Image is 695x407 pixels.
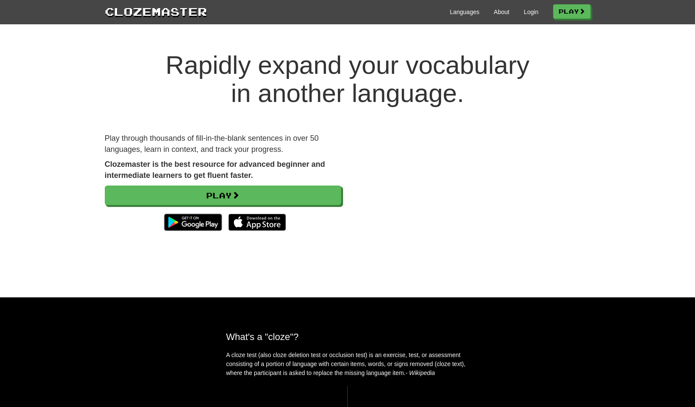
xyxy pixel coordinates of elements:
[494,8,510,16] a: About
[105,186,341,205] a: Play
[226,331,469,342] h2: What's a "cloze"?
[105,133,341,155] p: Play through thousands of fill-in-the-blank sentences in over 50 languages, learn in context, and...
[553,4,591,19] a: Play
[524,8,538,16] a: Login
[105,160,325,180] strong: Clozemaster is the best resource for advanced beginner and intermediate learners to get fluent fa...
[406,369,435,376] em: - Wikipedia
[228,214,286,231] img: Download_on_the_App_Store_Badge_US-UK_135x40-25178aeef6eb6b83b96f5f2d004eda3bffbb37122de64afbaef7...
[160,209,226,235] img: Get it on Google Play
[450,8,479,16] a: Languages
[226,351,469,378] p: A cloze test (also cloze deletion test or occlusion test) is an exercise, test, or assessment con...
[105,3,207,19] a: Clozemaster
